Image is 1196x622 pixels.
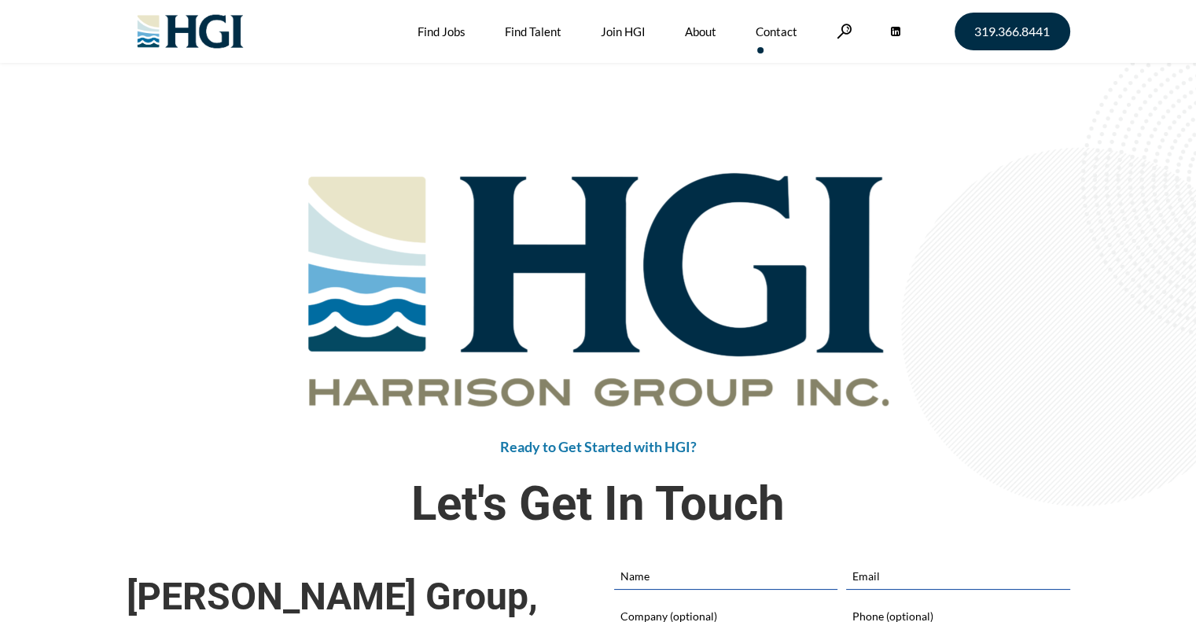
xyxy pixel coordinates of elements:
span: 319.366.8441 [974,25,1050,38]
input: Email [846,562,1069,589]
a: Search [837,24,852,39]
span: Ready to Get Started with HGI? [500,438,697,455]
input: Name [614,562,837,589]
a: 319.366.8441 [955,13,1070,50]
span: Let's Get In Touch [127,471,1070,537]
